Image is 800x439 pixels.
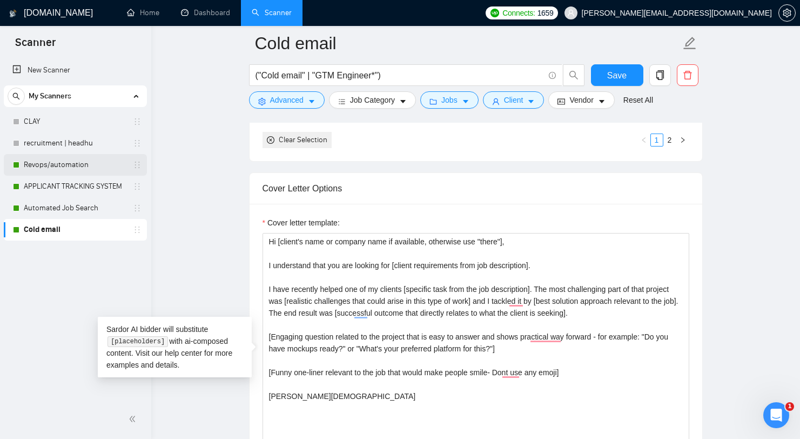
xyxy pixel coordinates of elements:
[641,137,647,143] span: left
[664,134,676,146] a: 2
[4,59,147,81] li: New Scanner
[785,402,794,411] span: 1
[591,64,643,86] button: Save
[267,136,274,144] span: close-circle
[429,97,437,105] span: folder
[6,35,64,57] span: Scanner
[252,8,292,17] a: searchScanner
[563,64,584,86] button: search
[490,9,499,17] img: upwork-logo.png
[107,336,167,347] code: [placeholders]
[127,8,159,17] a: homeHome
[676,134,689,147] li: Next Page
[441,94,458,106] span: Jobs
[263,173,689,204] div: Cover Letter Options
[133,161,142,169] span: holder
[270,94,304,106] span: Advanced
[24,111,126,132] a: CLAY
[549,72,556,79] span: info-circle
[255,30,681,57] input: Scanner name...
[677,70,698,80] span: delete
[651,134,663,146] a: 1
[399,97,407,105] span: caret-down
[683,36,697,50] span: edit
[650,134,663,147] li: 1
[133,117,142,126] span: holder
[133,139,142,148] span: holder
[24,132,126,154] a: recruitment | headhu
[779,9,795,17] span: setting
[650,70,670,80] span: copy
[338,97,346,105] span: bars
[350,94,395,106] span: Job Category
[676,134,689,147] button: right
[258,97,266,105] span: setting
[492,97,500,105] span: user
[504,94,523,106] span: Client
[420,91,479,109] button: folderJobscaret-down
[567,9,575,17] span: user
[637,134,650,147] li: Previous Page
[279,134,327,146] div: Clear Selection
[483,91,544,109] button: userClientcaret-down
[133,182,142,191] span: holder
[778,4,796,22] button: setting
[12,59,138,81] a: New Scanner
[663,134,676,147] li: 2
[165,349,202,357] a: help center
[133,204,142,212] span: holder
[8,92,24,100] span: search
[763,402,789,428] iframe: Intercom live chat
[569,94,593,106] span: Vendor
[607,69,627,82] span: Save
[129,414,139,424] span: double-left
[637,134,650,147] button: left
[24,197,126,219] a: Automated Job Search
[557,97,565,105] span: idcard
[24,219,126,241] a: Cold email
[462,97,469,105] span: caret-down
[308,97,315,105] span: caret-down
[256,69,544,82] input: Search Freelance Jobs...
[649,64,671,86] button: copy
[24,176,126,197] a: APPLICANT TRACKING SYSTEM
[502,7,535,19] span: Connects:
[677,64,698,86] button: delete
[680,137,686,143] span: right
[24,154,126,176] a: Revops/automation
[778,9,796,17] a: setting
[9,5,17,22] img: logo
[181,8,230,17] a: dashboardDashboard
[598,97,606,105] span: caret-down
[537,7,554,19] span: 1659
[8,88,25,105] button: search
[4,85,147,241] li: My Scanners
[623,94,653,106] a: Reset All
[249,91,325,109] button: settingAdvancedcaret-down
[29,85,71,107] span: My Scanners
[329,91,416,109] button: barsJob Categorycaret-down
[263,217,340,229] label: Cover letter template:
[563,70,584,80] span: search
[548,91,614,109] button: idcardVendorcaret-down
[527,97,535,105] span: caret-down
[133,225,142,234] span: holder
[98,317,252,378] div: Sardor AI bidder will substitute with ai-composed content. Visit our for more examples and details.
